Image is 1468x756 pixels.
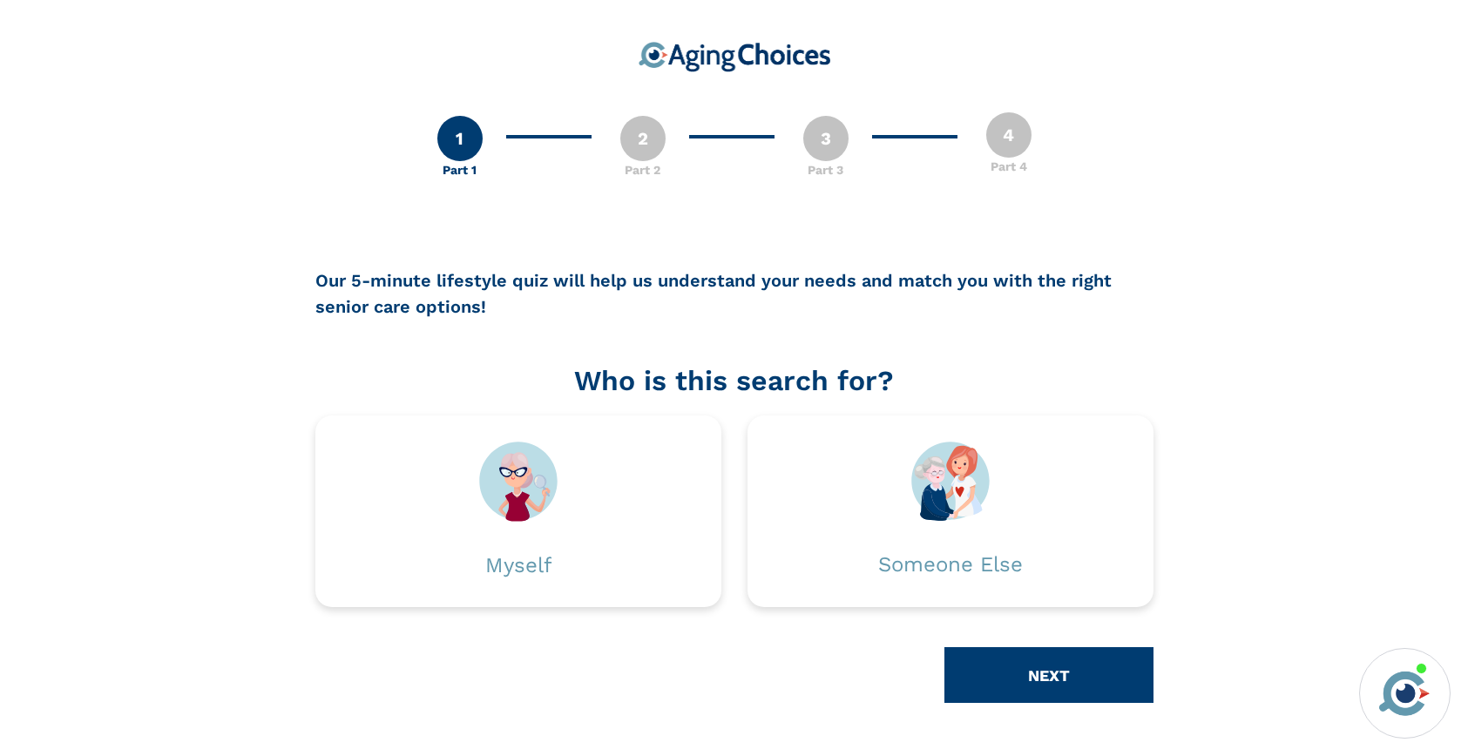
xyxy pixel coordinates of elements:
[315,360,1153,402] div: Who is this search for?
[625,161,660,179] div: Part 2
[991,158,1027,176] div: Part 4
[437,116,483,161] div: 1
[878,554,1023,575] div: Someone Else
[620,116,666,161] div: 2
[911,442,990,521] img: a-loved-one.svg
[639,42,830,72] img: aging-choices-logo.png
[803,116,849,161] div: 3
[443,161,477,179] div: Part 1
[986,112,1032,158] div: 4
[479,442,558,522] img: myself.svg
[808,161,843,179] div: Part 3
[944,647,1153,703] button: NEXT
[485,555,551,576] div: Myself
[315,267,1153,320] div: Our 5-minute lifestyle quiz will help us understand your needs and match you with the right senio...
[1375,664,1434,723] img: avatar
